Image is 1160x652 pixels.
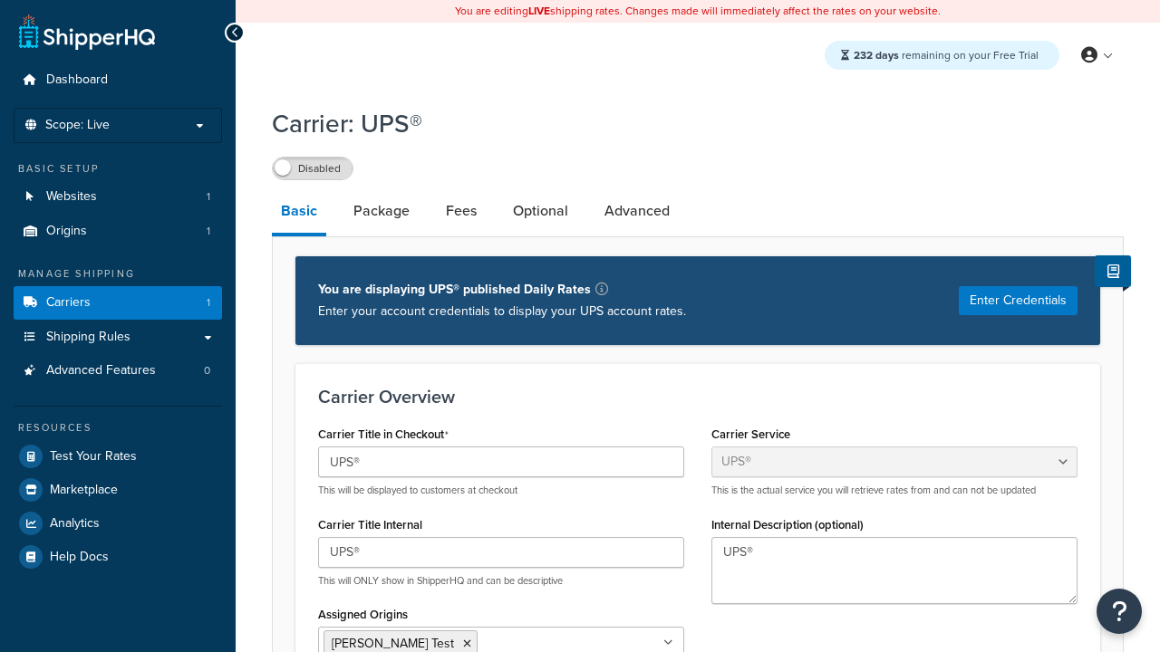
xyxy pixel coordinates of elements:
[854,47,899,63] strong: 232 days
[14,354,222,388] a: Advanced Features0
[14,420,222,436] div: Resources
[207,189,210,205] span: 1
[318,387,1078,407] h3: Carrier Overview
[50,550,109,565] span: Help Docs
[46,72,108,88] span: Dashboard
[50,483,118,498] span: Marketplace
[318,301,686,322] p: Enter your account credentials to display your UPS account rates.
[711,518,864,532] label: Internal Description (optional)
[528,3,550,19] b: LIVE
[46,189,97,205] span: Websites
[14,440,222,473] a: Test Your Rates
[318,279,686,301] p: You are displaying UPS® published Daily Rates
[14,63,222,97] a: Dashboard
[14,161,222,177] div: Basic Setup
[207,295,210,311] span: 1
[1095,255,1131,287] button: Show Help Docs
[204,363,210,379] span: 0
[711,484,1078,497] p: This is the actual service you will retrieve rates from and can not be updated
[318,518,422,532] label: Carrier Title Internal
[50,449,137,465] span: Test Your Rates
[595,189,679,233] a: Advanced
[14,286,222,320] li: Carriers
[318,427,449,442] label: Carrier Title in Checkout
[46,224,87,239] span: Origins
[1097,589,1142,634] button: Open Resource Center
[273,158,353,179] label: Disabled
[14,215,222,248] a: Origins1
[45,118,110,133] span: Scope: Live
[854,47,1039,63] span: remaining on your Free Trial
[14,286,222,320] a: Carriers1
[14,474,222,506] a: Marketplace
[711,537,1078,604] textarea: UPS®
[318,574,684,588] p: This will ONLY show in ShipperHQ and can be descriptive
[318,484,684,497] p: This will be displayed to customers at checkout
[504,189,577,233] a: Optional
[14,266,222,282] div: Manage Shipping
[437,189,486,233] a: Fees
[46,295,91,311] span: Carriers
[14,354,222,388] li: Advanced Features
[46,363,156,379] span: Advanced Features
[50,516,100,532] span: Analytics
[711,427,790,441] label: Carrier Service
[14,180,222,214] a: Websites1
[46,330,130,345] span: Shipping Rules
[207,224,210,239] span: 1
[959,286,1078,315] button: Enter Credentials
[344,189,419,233] a: Package
[14,321,222,354] a: Shipping Rules
[14,541,222,573] a: Help Docs
[14,180,222,214] li: Websites
[272,106,1101,141] h1: Carrier: UPS®
[14,215,222,248] li: Origins
[318,608,408,621] label: Assigned Origins
[272,189,326,236] a: Basic
[14,507,222,540] a: Analytics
